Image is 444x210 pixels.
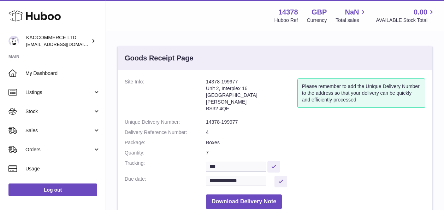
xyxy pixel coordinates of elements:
dt: Package: [125,139,206,146]
span: NaN [345,7,359,17]
dd: Boxes [206,139,425,146]
strong: GBP [312,7,327,17]
dd: 14378-199977 [206,119,425,126]
div: Currency [307,17,327,24]
dt: Quantity: [125,150,206,156]
dt: Site Info: [125,78,206,115]
dd: 4 [206,129,425,136]
a: NaN Total sales [336,7,367,24]
span: AVAILABLE Stock Total [376,17,436,24]
div: Please remember to add the Unique Delivery Number to the address so that your delivery can be qui... [297,78,425,108]
dt: Due date: [125,176,206,187]
div: KAOCOMMERCE LTD [26,34,90,48]
span: 0.00 [414,7,427,17]
div: Huboo Ref [274,17,298,24]
span: My Dashboard [25,70,100,77]
span: Stock [25,108,93,115]
button: Download Delivery Note [206,194,282,209]
a: 0.00 AVAILABLE Stock Total [376,7,436,24]
strong: 14378 [278,7,298,17]
span: [EMAIL_ADDRESS][DOMAIN_NAME] [26,41,104,47]
span: Sales [25,127,93,134]
span: Usage [25,165,100,172]
span: Listings [25,89,93,96]
dt: Unique Delivery Number: [125,119,206,126]
span: Orders [25,146,93,153]
span: Total sales [336,17,367,24]
dt: Tracking: [125,160,206,172]
dd: 7 [206,150,425,156]
a: Log out [8,183,97,196]
address: 14378-199977 Unit 2, Interplex 16 [GEOGRAPHIC_DATA] [PERSON_NAME] BS32 4QE [206,78,297,115]
dt: Delivery Reference Number: [125,129,206,136]
img: internalAdmin-14378@internal.huboo.com [8,36,19,46]
h3: Goods Receipt Page [125,53,194,63]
